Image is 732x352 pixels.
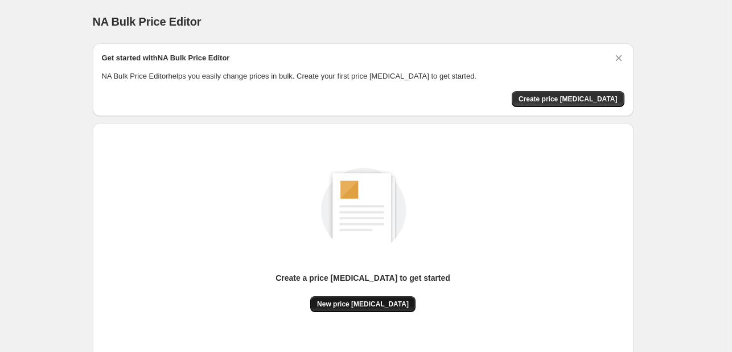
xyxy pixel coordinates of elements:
[512,91,624,107] button: Create price change job
[102,52,230,64] h2: Get started with NA Bulk Price Editor
[519,95,618,104] span: Create price [MEDICAL_DATA]
[275,272,450,284] p: Create a price [MEDICAL_DATA] to get started
[317,300,409,309] span: New price [MEDICAL_DATA]
[310,296,416,312] button: New price [MEDICAL_DATA]
[93,15,201,28] span: NA Bulk Price Editor
[102,71,624,82] p: NA Bulk Price Editor helps you easily change prices in bulk. Create your first price [MEDICAL_DAT...
[613,52,624,64] button: Dismiss card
